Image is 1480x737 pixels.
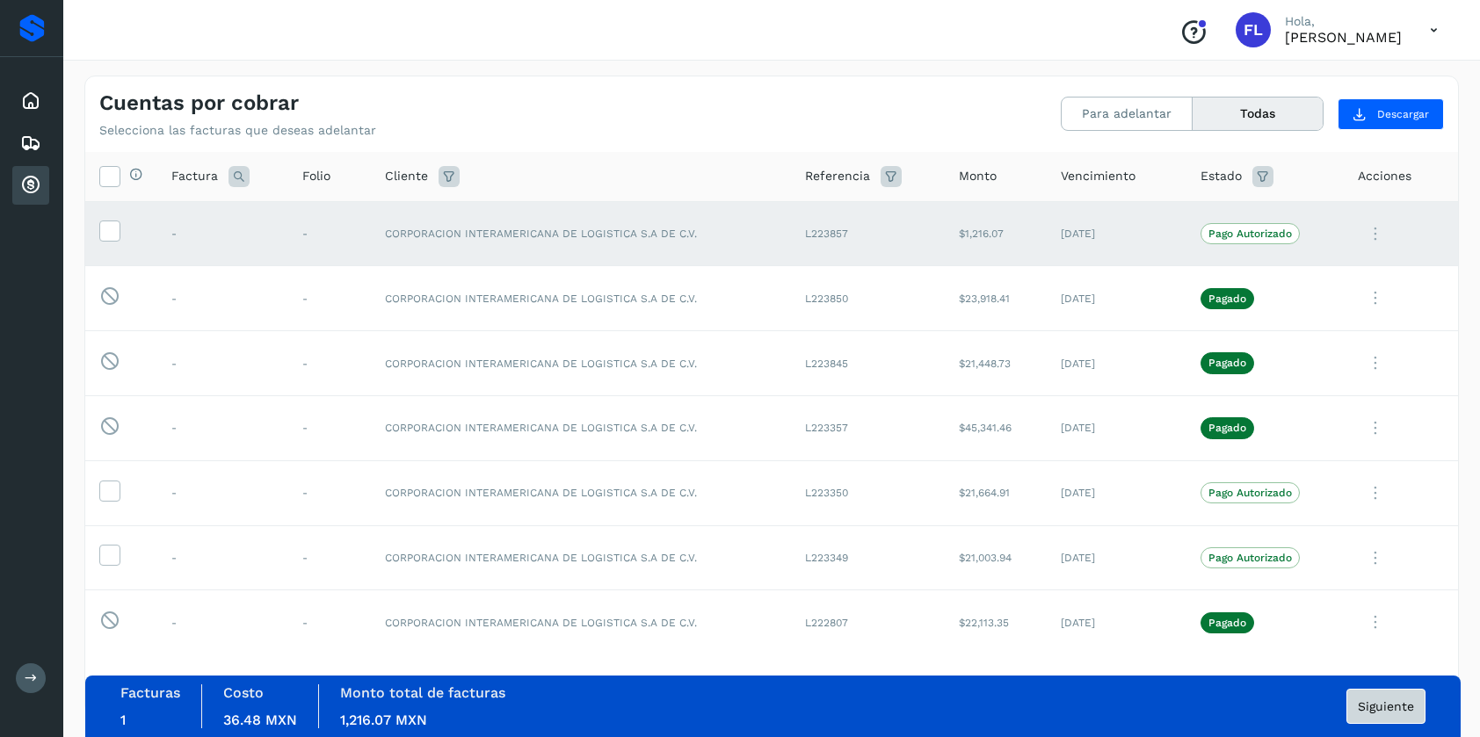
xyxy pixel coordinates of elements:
[1047,460,1186,525] td: [DATE]
[288,395,371,460] td: -
[1208,617,1246,629] p: Pagado
[157,460,288,525] td: -
[371,201,791,266] td: CORPORACION INTERAMERICANA DE LOGISTICA S.A DE C.V.
[340,684,505,701] label: Monto total de facturas
[1208,422,1246,434] p: Pagado
[157,590,288,655] td: -
[805,167,870,185] span: Referencia
[791,266,945,331] td: L223850
[302,167,330,185] span: Folio
[1193,98,1323,130] button: Todas
[12,166,49,205] div: Cuentas por cobrar
[1338,98,1444,130] button: Descargar
[288,266,371,331] td: -
[945,590,1047,655] td: $22,113.35
[791,525,945,590] td: L223349
[1208,487,1292,499] p: Pago Autorizado
[371,266,791,331] td: CORPORACION INTERAMERICANA DE LOGISTICA S.A DE C.V.
[1208,293,1246,305] p: Pagado
[288,201,371,266] td: -
[223,712,297,728] span: 36.48 MXN
[157,395,288,460] td: -
[1346,689,1426,724] button: Siguiente
[945,460,1047,525] td: $21,664.91
[99,90,299,116] h4: Cuentas por cobrar
[959,167,997,185] span: Monto
[1047,395,1186,460] td: [DATE]
[1047,201,1186,266] td: [DATE]
[171,167,218,185] span: Factura
[1285,14,1402,29] p: Hola,
[371,460,791,525] td: CORPORACION INTERAMERICANA DE LOGISTICA S.A DE C.V.
[1377,106,1429,122] span: Descargar
[945,266,1047,331] td: $23,918.41
[1208,552,1292,564] p: Pago Autorizado
[1285,29,1402,46] p: Fabian Lopez Calva
[223,684,264,701] label: Costo
[157,331,288,396] td: -
[371,590,791,655] td: CORPORACION INTERAMERICANA DE LOGISTICA S.A DE C.V.
[945,331,1047,396] td: $21,448.73
[945,395,1047,460] td: $45,341.46
[340,712,427,728] span: 1,216.07 MXN
[1062,98,1193,130] button: Para adelantar
[1201,167,1242,185] span: Estado
[791,590,945,655] td: L222807
[791,395,945,460] td: L223357
[157,266,288,331] td: -
[288,331,371,396] td: -
[945,201,1047,266] td: $1,216.07
[99,123,376,138] p: Selecciona las facturas que deseas adelantar
[1047,590,1186,655] td: [DATE]
[371,331,791,396] td: CORPORACION INTERAMERICANA DE LOGISTICA S.A DE C.V.
[288,525,371,590] td: -
[1358,167,1411,185] span: Acciones
[288,460,371,525] td: -
[1047,331,1186,396] td: [DATE]
[1061,167,1135,185] span: Vencimiento
[157,525,288,590] td: -
[371,395,791,460] td: CORPORACION INTERAMERICANA DE LOGISTICA S.A DE C.V.
[288,590,371,655] td: -
[791,331,945,396] td: L223845
[120,712,126,728] span: 1
[1047,266,1186,331] td: [DATE]
[385,167,428,185] span: Cliente
[157,201,288,266] td: -
[1208,228,1292,240] p: Pago Autorizado
[120,684,180,701] label: Facturas
[1358,700,1414,712] span: Siguiente
[12,124,49,163] div: Embarques
[945,525,1047,590] td: $21,003.94
[12,82,49,120] div: Inicio
[791,201,945,266] td: L223857
[1047,525,1186,590] td: [DATE]
[791,460,945,525] td: L223350
[1208,357,1246,369] p: Pagado
[371,525,791,590] td: CORPORACION INTERAMERICANA DE LOGISTICA S.A DE C.V.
